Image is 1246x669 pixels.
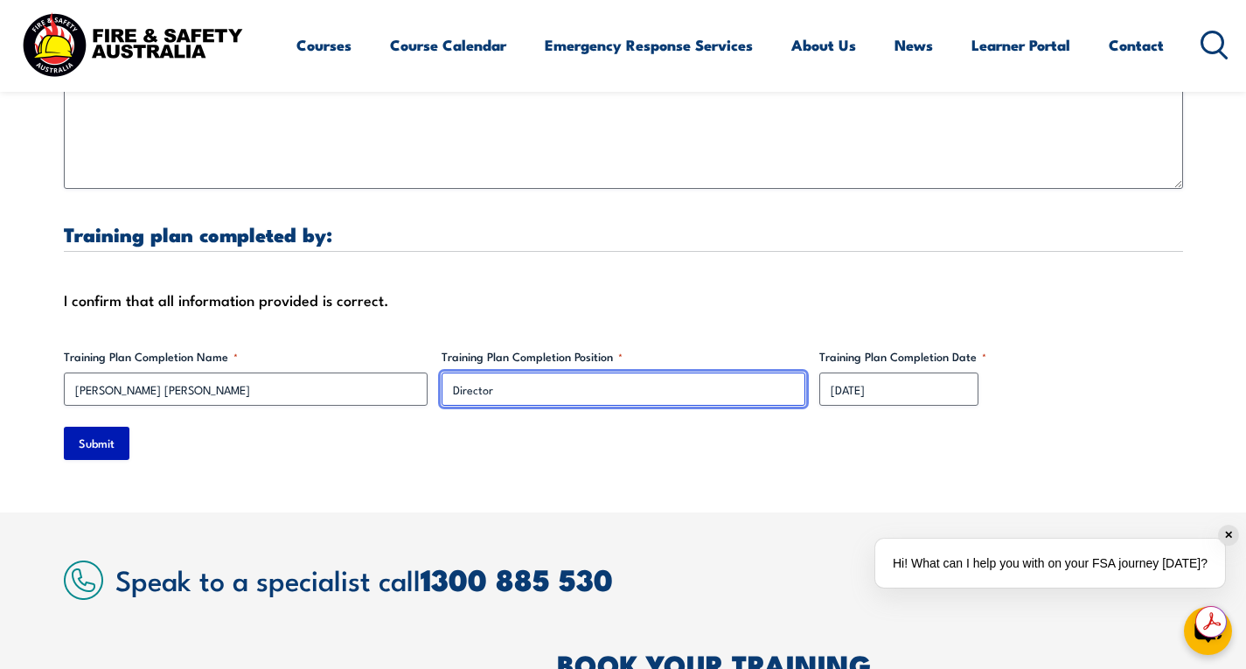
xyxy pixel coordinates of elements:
[1109,22,1164,68] a: Contact
[115,563,1183,595] h2: Speak to a specialist call
[64,224,1183,244] h3: Training plan completed by:
[1184,607,1232,655] button: chat-button
[545,22,753,68] a: Emergency Response Services
[421,555,613,602] a: 1300 885 530
[819,348,1183,366] label: Training Plan Completion Date
[894,22,933,68] a: News
[1219,526,1238,545] div: ✕
[390,22,506,68] a: Course Calendar
[64,287,1183,313] div: I confirm that all information provided is correct.
[791,22,856,68] a: About Us
[819,373,978,406] input: dd/mm/yyyy
[64,348,428,366] label: Training Plan Completion Name
[875,539,1225,588] div: Hi! What can I help you with on your FSA journey [DATE]?
[296,22,352,68] a: Courses
[971,22,1070,68] a: Learner Portal
[64,427,129,460] input: Submit
[442,348,805,366] label: Training Plan Completion Position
